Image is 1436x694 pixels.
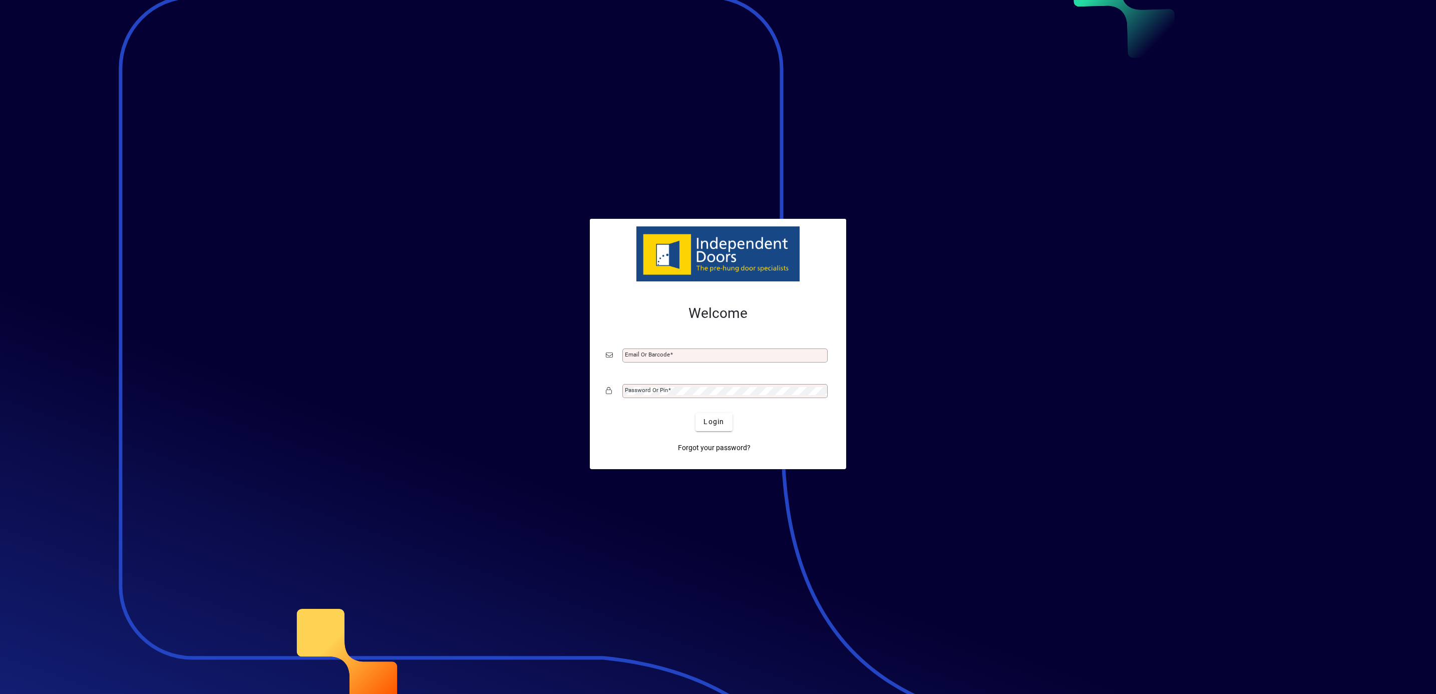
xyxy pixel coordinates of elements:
[678,443,751,453] span: Forgot your password?
[606,305,830,322] h2: Welcome
[695,413,732,431] button: Login
[674,439,755,457] a: Forgot your password?
[625,351,670,358] mat-label: Email or Barcode
[703,417,724,427] span: Login
[625,387,668,394] mat-label: Password or Pin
